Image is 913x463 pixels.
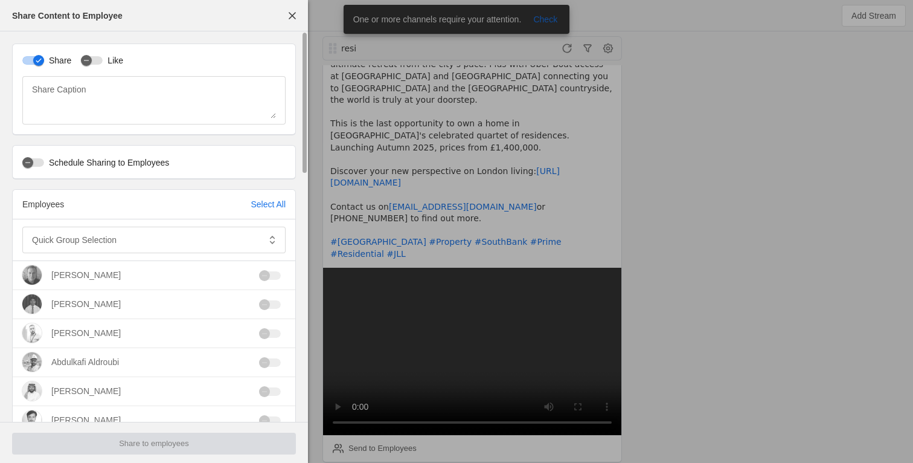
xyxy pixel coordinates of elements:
[22,381,42,401] img: cache
[51,385,121,397] div: [PERSON_NAME]
[51,356,119,368] div: Abdulkafi Aldroubi
[22,323,42,343] img: cache
[22,265,42,285] img: cache
[32,233,117,247] mat-label: Quick Group Selection
[51,327,121,339] div: [PERSON_NAME]
[51,298,121,310] div: [PERSON_NAME]
[44,157,169,169] label: Schedule Sharing to Employees
[12,10,123,22] div: Share Content to Employee
[22,410,42,430] img: cache
[22,352,42,372] img: cache
[44,54,71,66] label: Share
[51,269,121,281] div: [PERSON_NAME]
[32,82,86,97] mat-label: Share Caption
[22,199,64,209] span: Employees
[22,294,42,314] img: cache
[103,54,123,66] label: Like
[51,414,121,426] div: [PERSON_NAME]
[251,198,286,210] div: Select All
